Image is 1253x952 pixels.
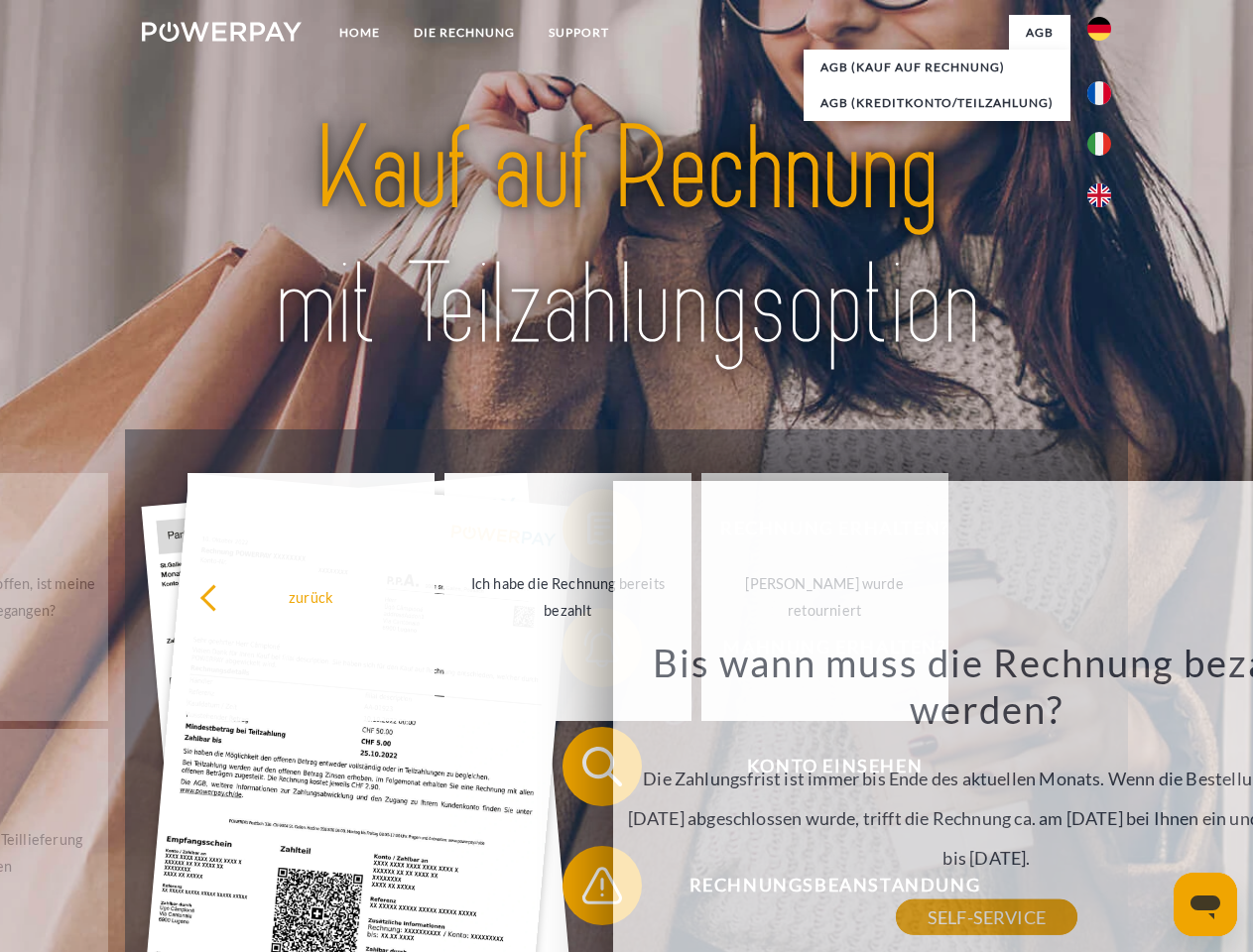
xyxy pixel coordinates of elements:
[397,15,532,51] a: DIE RECHNUNG
[1087,17,1111,41] img: de
[563,727,1078,806] button: Konto einsehen
[1009,15,1070,51] a: agb
[189,95,1064,380] img: title-powerpay_de.svg
[199,583,423,610] div: zurück
[896,899,1077,935] a: SELF-SERVICE
[804,50,1070,85] a: AGB (Kauf auf Rechnung)
[532,15,626,51] a: SUPPORT
[563,846,1078,925] button: Rechnungsbeanstandung
[322,15,397,51] a: Home
[1174,873,1237,936] iframe: Schaltfläche zum Öffnen des Messaging-Fensters
[456,570,680,624] div: Ich habe die Rechnung bereits bezahlt
[142,22,302,42] img: logo-powerpay-white.svg
[577,742,627,791] img: qb_search.svg
[1087,183,1111,207] img: en
[1087,81,1111,105] img: fr
[804,85,1070,121] a: AGB (Kreditkonto/Teilzahlung)
[1087,132,1111,156] img: it
[577,861,627,910] img: qb_warning.svg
